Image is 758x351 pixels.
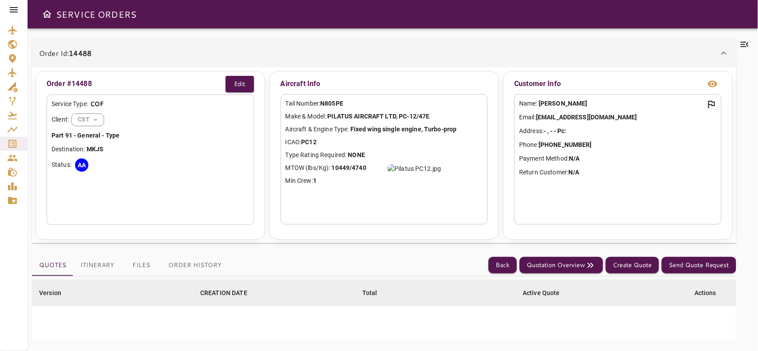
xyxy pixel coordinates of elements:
[47,79,92,89] p: Order #14488
[362,288,389,298] span: Total
[519,113,717,122] p: Email:
[38,5,56,23] button: Open drawer
[52,131,249,140] p: Part 91 - General - Type
[539,141,592,148] b: [PHONE_NUMBER]
[200,288,259,298] span: CREATION DATE
[514,79,561,89] p: Customer Info
[328,113,430,120] b: PILATUS AIRCRAFT LTD, PC-12/47E
[286,138,483,147] p: ICAO:
[520,257,603,273] button: Quotation Overview
[281,76,488,92] p: Aircraft Info
[52,160,71,170] p: Status:
[301,138,317,146] b: PC12
[75,158,88,172] div: AA
[32,39,736,67] div: Order Id:14488
[161,255,229,276] button: Order History
[519,168,717,177] p: Return Customer:
[286,112,483,121] p: Make & Model:
[519,126,717,136] p: Address:
[286,125,483,134] p: Aircraft & Engine Type:
[96,146,99,153] b: J
[286,176,483,185] p: Min Crew:
[488,257,517,273] button: Back
[387,164,441,173] img: Pilatus PC12.jpg
[313,177,317,184] b: 1
[704,75,722,93] button: view info
[539,100,587,107] b: [PERSON_NAME]
[32,67,736,243] div: Order Id:14488
[71,108,104,131] div: CST
[99,146,103,153] b: S
[320,100,343,107] b: N805PE
[348,151,365,158] b: NONE
[350,126,457,133] b: Fixed wing single engine, Turbo-prop
[606,257,659,273] button: Create Quote
[39,288,73,298] span: Version
[536,114,637,121] b: [EMAIL_ADDRESS][DOMAIN_NAME]
[73,255,121,276] button: Itinerary
[69,48,91,58] b: 14488
[52,113,249,126] div: Client:
[662,257,736,273] button: Send Quote Request
[56,7,136,21] h6: SERVICE ORDERS
[32,255,73,276] button: Quotes
[52,99,249,109] div: Service Type:
[90,99,104,109] p: COF
[332,164,366,171] b: 10449/4740
[87,146,92,153] b: M
[519,154,717,163] p: Payment Method:
[519,99,717,108] p: Name:
[226,76,254,92] button: Edit
[568,169,579,176] b: N/A
[286,99,483,108] p: Tail Number:
[519,140,717,150] p: Phone:
[544,127,566,134] b: - , - - Pc:
[523,288,560,298] div: Active Quote
[92,146,96,153] b: K
[286,150,483,160] p: Type Rating Required:
[362,288,377,298] div: Total
[286,163,483,173] p: MTOW (lbs/Kg):
[32,255,229,276] div: basic tabs example
[52,145,249,154] p: Destination:
[523,288,571,298] span: Active Quote
[39,288,61,298] div: Version
[200,288,247,298] div: CREATION DATE
[121,255,161,276] button: Files
[39,48,91,59] p: Order Id:
[569,155,579,162] b: N/A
